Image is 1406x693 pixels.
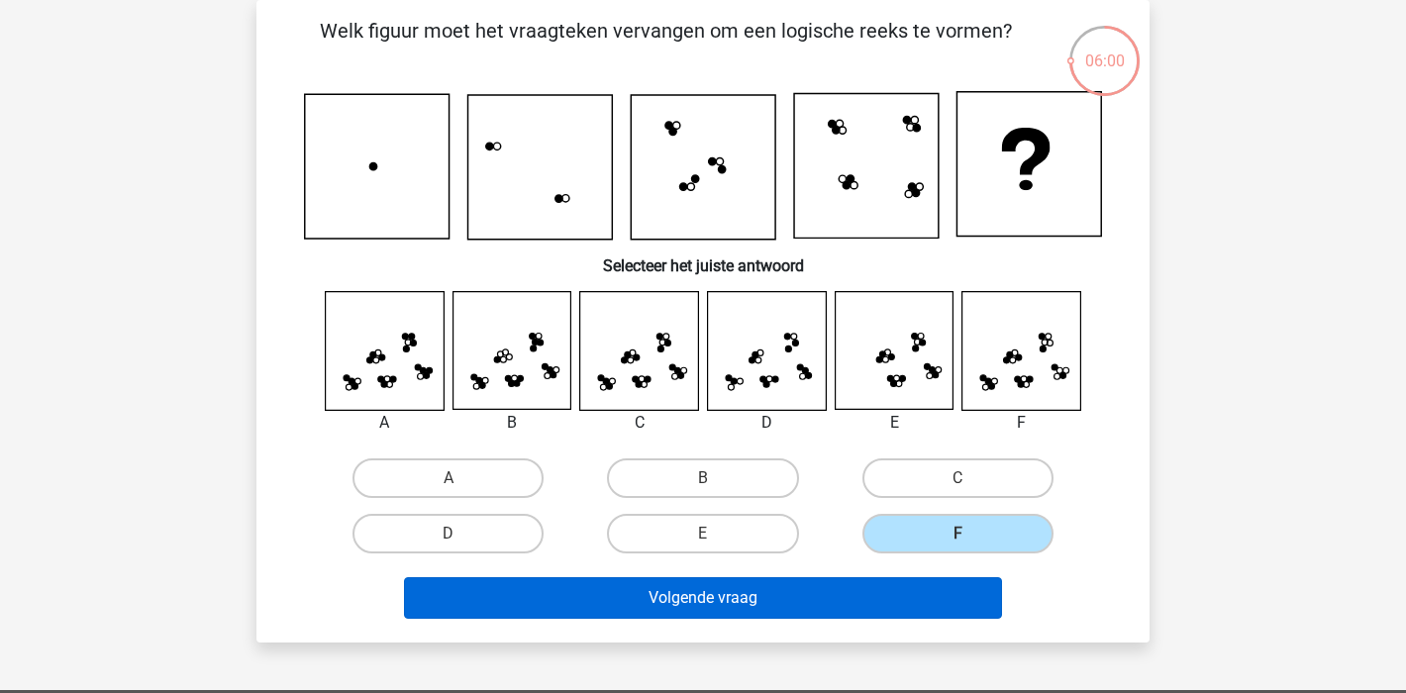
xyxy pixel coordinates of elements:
button: Volgende vraag [404,577,1003,619]
label: E [607,514,798,553]
label: D [352,514,544,553]
label: A [352,458,544,498]
label: C [862,458,1054,498]
div: A [310,411,459,435]
div: C [564,411,714,435]
label: B [607,458,798,498]
div: F [947,411,1096,435]
div: B [438,411,587,435]
div: D [692,411,842,435]
div: 06:00 [1067,24,1142,73]
p: Welk figuur moet het vraagteken vervangen om een logische reeks te vormen? [288,16,1044,75]
label: F [862,514,1054,553]
h6: Selecteer het juiste antwoord [288,241,1118,275]
div: E [820,411,969,435]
